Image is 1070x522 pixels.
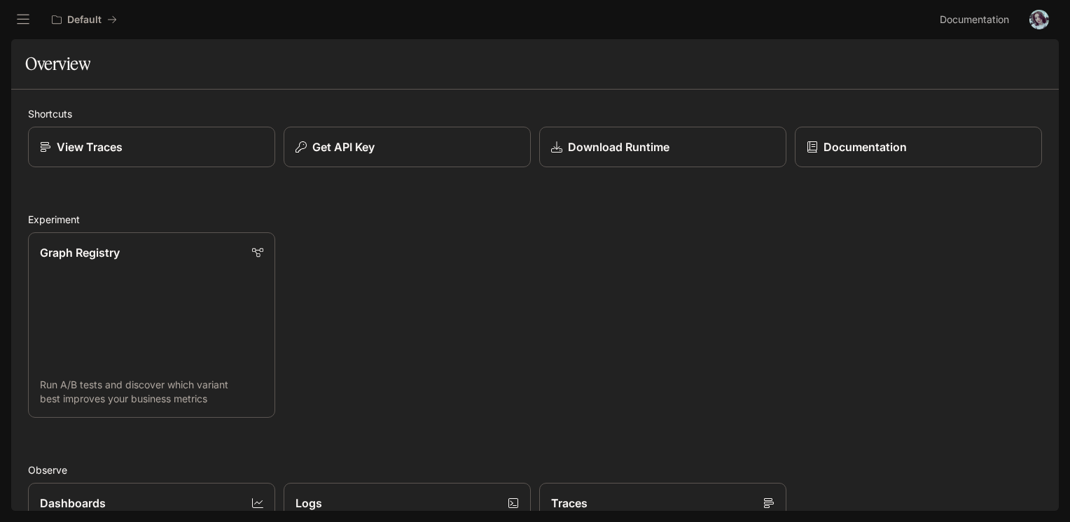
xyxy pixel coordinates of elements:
a: Documentation [934,6,1020,34]
img: User avatar [1029,10,1049,29]
h2: Observe [28,463,1042,477]
a: Download Runtime [539,127,786,167]
span: Documentation [940,11,1009,29]
p: Dashboards [40,495,106,512]
p: View Traces [57,139,123,155]
a: View Traces [28,127,275,167]
h2: Experiment [28,212,1042,227]
p: Default [67,14,102,26]
p: Graph Registry [40,244,120,261]
a: Documentation [795,127,1042,167]
a: Graph RegistryRun A/B tests and discover which variant best improves your business metrics [28,232,275,418]
button: All workspaces [46,6,123,34]
button: User avatar [1025,6,1053,34]
p: Download Runtime [568,139,669,155]
h1: Overview [25,50,90,78]
p: Run A/B tests and discover which variant best improves your business metrics [40,378,263,406]
h2: Shortcuts [28,106,1042,121]
button: Get API Key [284,127,531,167]
p: Logs [296,495,322,512]
button: open drawer [11,7,36,32]
p: Get API Key [312,139,375,155]
p: Documentation [824,139,907,155]
p: Traces [551,495,588,512]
